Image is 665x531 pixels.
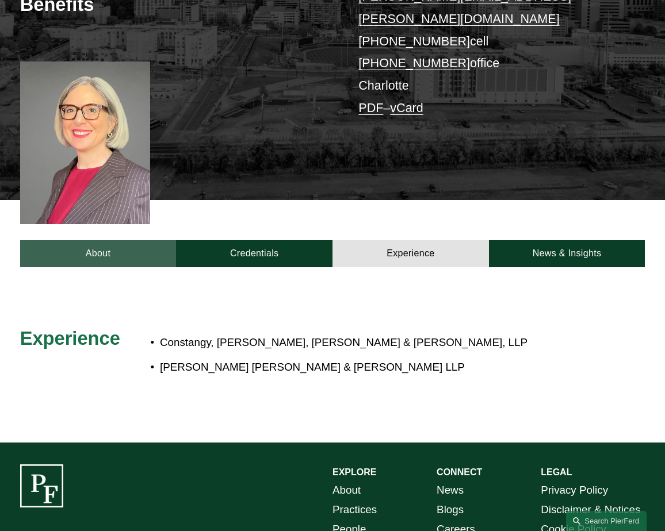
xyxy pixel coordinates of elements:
[541,467,572,477] strong: LEGAL
[437,467,482,477] strong: CONNECT
[332,240,489,267] a: Experience
[358,34,470,48] a: [PHONE_NUMBER]
[489,240,645,267] a: News & Insights
[390,101,423,115] a: vCard
[332,500,377,520] a: Practices
[358,56,470,70] a: [PHONE_NUMBER]
[437,500,464,520] a: Blogs
[160,333,567,352] p: Constangy, [PERSON_NAME], [PERSON_NAME] & [PERSON_NAME], LLP
[332,467,376,477] strong: EXPLORE
[541,480,608,500] a: Privacy Policy
[160,357,567,377] p: [PERSON_NAME] [PERSON_NAME] & [PERSON_NAME] LLP
[20,328,120,349] span: Experience
[566,511,647,531] a: Search this site
[358,101,383,115] a: PDF
[332,480,361,500] a: About
[541,500,640,520] a: Disclaimer & Notices
[437,480,464,500] a: News
[20,240,177,267] a: About
[176,240,332,267] a: Credentials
